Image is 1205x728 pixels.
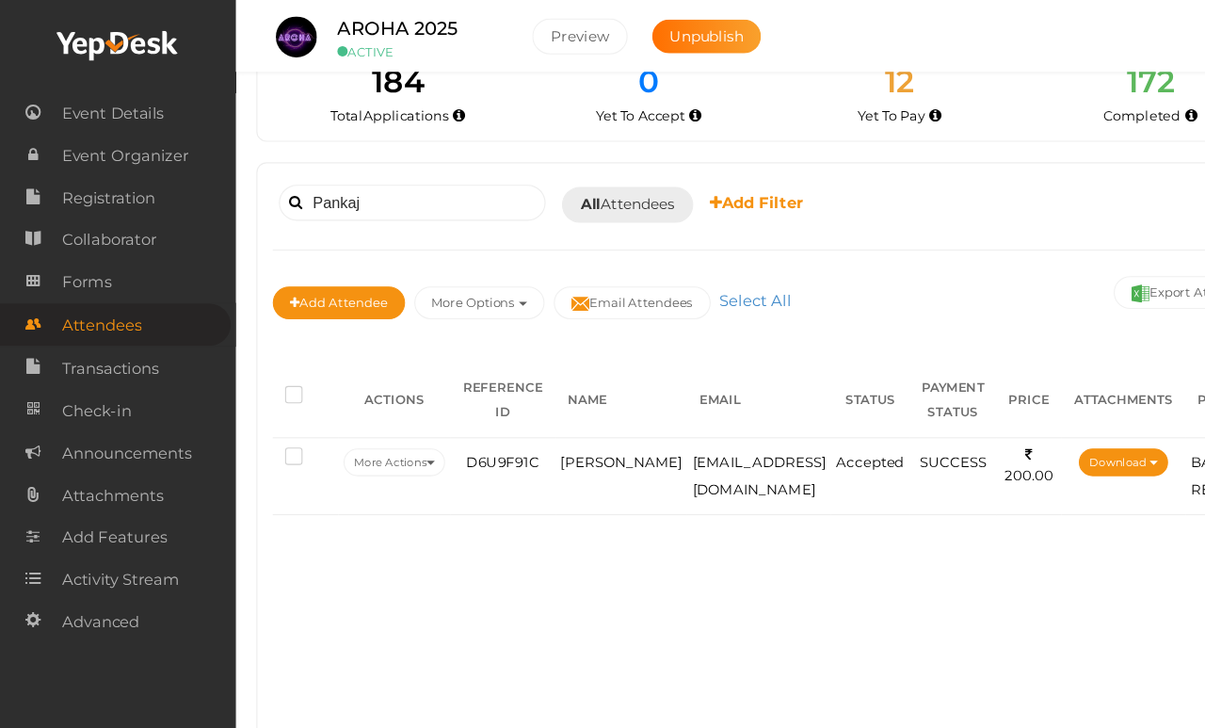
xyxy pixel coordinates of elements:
span: Yet To Accept [547,98,629,113]
span: 172 [1035,57,1078,92]
i: Total number of applications [416,101,427,111]
span: [PERSON_NAME] [515,416,627,431]
span: 12 [812,57,839,92]
span: Registration [56,163,143,201]
th: PAYMENT STATUS [835,333,915,402]
span: BASIC REGISTRATION [1093,416,1192,457]
th: NAME [510,333,632,402]
input: Search attendee [256,170,501,202]
span: Attachments [56,436,151,474]
th: PRICE [915,333,975,402]
span: Add Features [56,475,153,512]
div: AA [1124,15,1162,53]
span: Activity Stream [56,513,165,551]
span: SUCCESS [844,416,906,431]
img: mail-filled.svg [524,270,541,287]
i: Accepted and completed payment succesfully [1087,101,1099,111]
span: Completed [1013,98,1084,113]
button: More Actions [315,412,409,437]
b: Add Filter [651,177,737,195]
label: AROHA 2025 [310,13,420,40]
button: Export Attendees [1022,253,1171,283]
span: Accepted [767,416,829,431]
th: PACKAGES [1088,333,1197,402]
span: Applications [333,98,412,113]
button: Email Attendees [508,263,652,293]
i: Accepted by organizer and yet to make payment [853,101,864,111]
img: UG3MQEGT_small.jpeg [253,15,291,53]
span: 184 [342,57,390,92]
span: Yet To Pay [787,98,848,113]
span: [EMAIL_ADDRESS][DOMAIN_NAME] [635,416,758,457]
th: STATUS [763,333,834,402]
button: Preview [489,17,576,50]
button: Add Attendee [250,263,372,293]
button: AA [1118,14,1167,54]
span: Event Organizer [56,124,173,162]
span: Transactions [56,319,146,357]
th: ATTACHMENTS [974,333,1088,402]
span: Attendees [56,280,130,317]
i: Yet to be accepted by organizer [633,101,644,111]
span: Advanced [56,552,128,590]
span: 0 [586,57,605,92]
span: Forms [56,240,103,278]
img: excel.svg [1038,261,1055,278]
span: Collaborator [56,202,144,239]
span: Unpublish [615,24,683,41]
button: More Options [380,263,500,293]
span: REFERENCE ID [425,348,498,385]
button: Download [990,412,1072,437]
span: Event Details [56,86,151,123]
small: ACTIVE [310,40,460,55]
th: EMAIL [631,333,763,402]
span: 200.00 [923,410,968,445]
span: D6U9F91C [428,416,495,431]
button: Unpublish [599,18,699,49]
th: ACTIONS [311,333,413,402]
span: Announcements [56,397,176,435]
a: Select All [656,267,731,284]
span: Attendees [533,178,619,198]
b: All [533,179,551,196]
profile-pic: AA [1124,25,1162,42]
span: Check-in [56,359,120,396]
span: Total [303,98,411,113]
